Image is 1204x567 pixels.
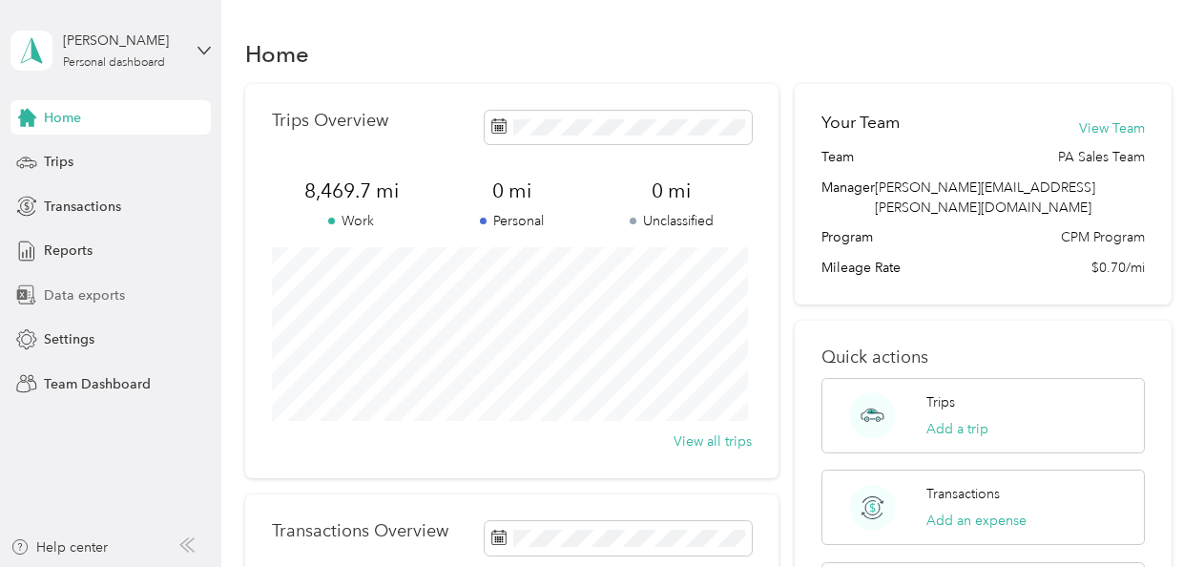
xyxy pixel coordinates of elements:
[1097,460,1204,567] iframe: Everlance-gr Chat Button Frame
[431,178,592,204] span: 0 mi
[44,374,151,394] span: Team Dashboard
[926,511,1027,531] button: Add an expense
[592,211,752,231] p: Unclassified
[1079,118,1145,138] button: View Team
[431,211,592,231] p: Personal
[1058,147,1145,167] span: PA Sales Team
[926,484,1000,504] p: Transactions
[63,31,182,51] div: [PERSON_NAME]
[272,211,432,231] p: Work
[245,44,309,64] h1: Home
[272,178,432,204] span: 8,469.7 mi
[272,521,448,541] p: Transactions Overview
[1091,258,1145,278] span: $0.70/mi
[926,419,988,439] button: Add a trip
[821,227,873,247] span: Program
[674,431,752,451] button: View all trips
[821,347,1144,367] p: Quick actions
[44,197,121,217] span: Transactions
[44,241,93,261] span: Reports
[926,392,955,412] p: Trips
[44,152,73,172] span: Trips
[272,111,388,131] p: Trips Overview
[44,285,125,305] span: Data exports
[821,147,854,167] span: Team
[875,179,1095,216] span: [PERSON_NAME][EMAIL_ADDRESS][PERSON_NAME][DOMAIN_NAME]
[592,178,752,204] span: 0 mi
[44,329,94,349] span: Settings
[821,178,875,218] span: Manager
[821,258,901,278] span: Mileage Rate
[63,57,165,69] div: Personal dashboard
[44,108,81,128] span: Home
[821,111,900,135] h2: Your Team
[10,537,108,557] button: Help center
[1061,227,1145,247] span: CPM Program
